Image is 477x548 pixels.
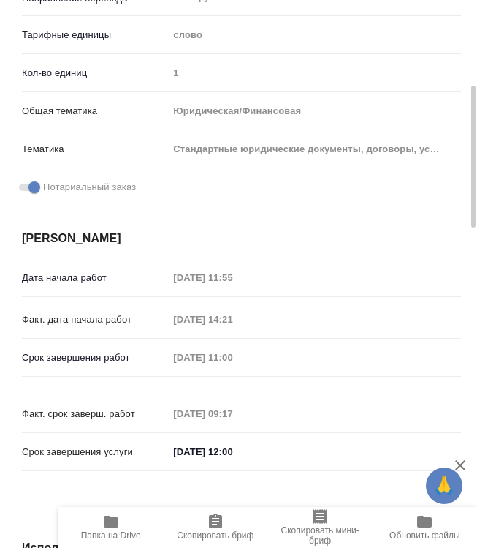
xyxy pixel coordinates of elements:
p: Тематика [22,142,168,157]
span: Скопировать мини-бриф [277,525,364,546]
p: Тарифные единицы [22,28,168,42]
p: Факт. дата начала работ [22,312,168,327]
h4: [PERSON_NAME] [22,230,461,247]
p: Общая тематика [22,104,168,119]
input: Пустое поле [168,403,296,424]
p: Дата начала работ [22,271,168,285]
span: 🙏 [432,470,457,501]
p: Срок завершения услуги [22,445,168,459]
input: Пустое поле [168,267,296,288]
button: Скопировать мини-бриф [268,507,373,548]
div: слово [168,23,461,48]
span: Папка на Drive [81,530,141,541]
button: Папка на Drive [58,507,163,548]
button: Обновить файлы [373,507,477,548]
div: Стандартные юридические документы, договоры, уставы [168,137,461,162]
input: Пустое поле [168,309,296,330]
span: Обновить файлы [389,530,460,541]
span: Скопировать бриф [177,530,253,541]
span: Нотариальный заказ [43,180,136,195]
p: Кол-во единиц [22,66,168,80]
button: 🙏 [426,468,462,504]
input: ✎ Введи что-нибудь [168,441,296,462]
input: Пустое поле [168,347,296,368]
div: Юридическая/Финансовая [168,99,461,124]
p: Срок завершения работ [22,350,168,365]
input: Пустое поле [168,62,461,83]
p: Факт. срок заверш. работ [22,407,168,421]
button: Скопировать бриф [163,507,267,548]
